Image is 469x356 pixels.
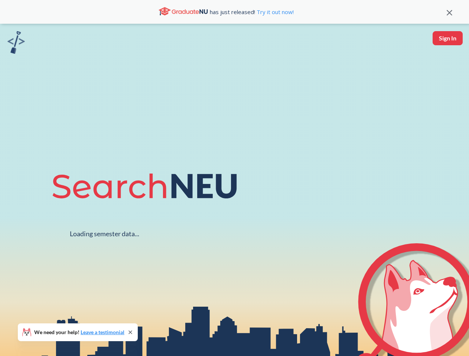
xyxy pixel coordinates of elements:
[34,330,124,335] span: We need your help!
[210,8,294,16] span: has just released!
[433,31,463,45] button: Sign In
[7,31,25,56] a: sandbox logo
[81,329,124,335] a: Leave a testimonial
[255,8,294,16] a: Try it out now!
[70,230,139,238] div: Loading semester data...
[7,31,25,54] img: sandbox logo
